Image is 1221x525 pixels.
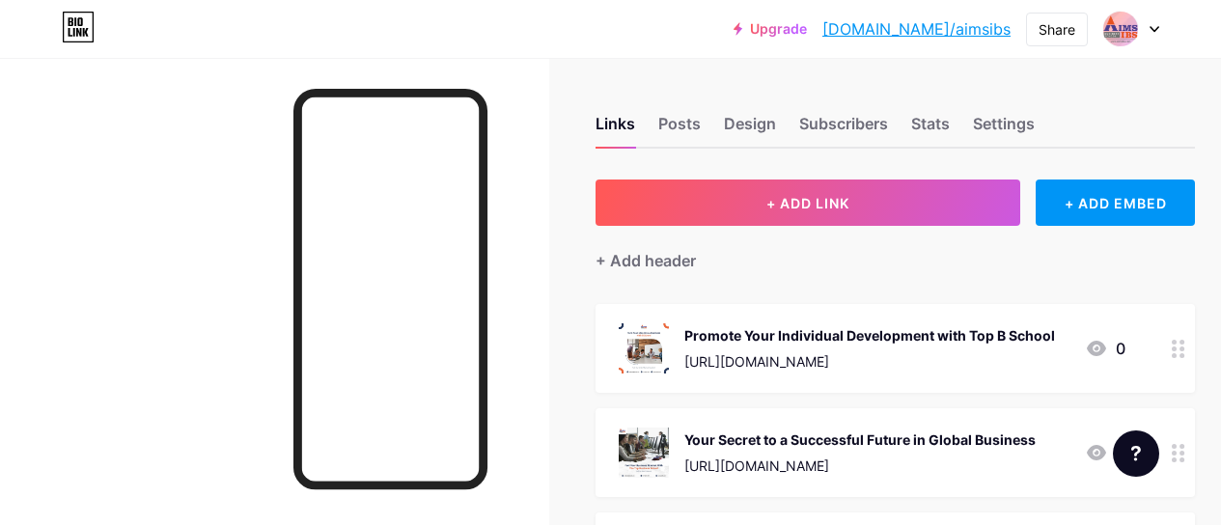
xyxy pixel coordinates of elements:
div: Stats [911,112,950,147]
div: Settings [973,112,1035,147]
div: 0 [1085,441,1125,464]
span: + ADD LINK [766,195,849,211]
a: Upgrade [734,21,807,37]
button: + ADD LINK [596,180,1020,226]
div: [URL][DOMAIN_NAME] [684,351,1055,372]
img: Promote Your Individual Development with Top B School [619,323,669,373]
div: + Add header [596,249,696,272]
div: 0 [1085,337,1125,360]
div: Promote Your Individual Development with Top B School [684,325,1055,345]
div: Posts [658,112,701,147]
div: Share [1039,19,1075,40]
div: Subscribers [799,112,888,147]
div: [URL][DOMAIN_NAME] [684,456,1036,476]
div: Links [596,112,635,147]
img: Your Secret to a Successful Future in Global Business [619,428,669,478]
a: [DOMAIN_NAME]/aimsibs [822,17,1011,41]
div: Your Secret to a Successful Future in Global Business [684,429,1036,450]
div: + ADD EMBED [1036,180,1195,226]
img: aimsibs [1102,11,1139,47]
div: Design [724,112,776,147]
